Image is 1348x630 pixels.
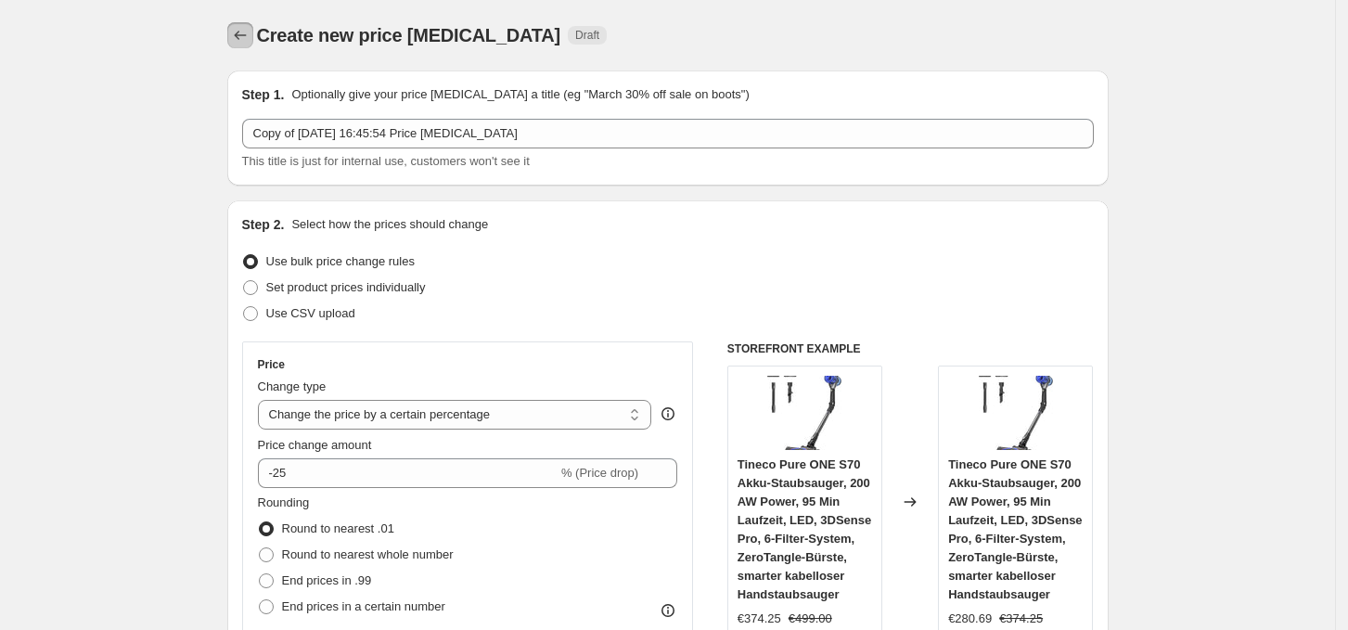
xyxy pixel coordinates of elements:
[738,457,871,601] span: Tineco Pure ONE S70 Akku-Staubsauger, 200 AW Power, 95 Min Laufzeit, LED, 3DSense Pro, 6-Filter-S...
[727,341,1094,356] h6: STOREFRONT EXAMPLE
[227,22,253,48] button: Price change jobs
[242,154,530,168] span: This title is just for internal use, customers won't see it
[282,521,394,535] span: Round to nearest .01
[291,85,749,104] p: Optionally give your price [MEDICAL_DATA] a title (eg "March 30% off sale on boots")
[282,599,445,613] span: End prices in a certain number
[282,573,372,587] span: End prices in .99
[258,458,558,488] input: -15
[266,254,415,268] span: Use bulk price change rules
[659,405,677,423] div: help
[948,457,1082,601] span: Tineco Pure ONE S70 Akku-Staubsauger, 200 AW Power, 95 Min Laufzeit, LED, 3DSense Pro, 6-Filter-S...
[258,438,372,452] span: Price change amount
[258,379,327,393] span: Change type
[999,610,1043,628] strike: €374.25
[789,610,832,628] strike: €499.00
[575,28,599,43] span: Draft
[282,547,454,561] span: Round to nearest whole number
[257,25,561,45] span: Create new price [MEDICAL_DATA]
[738,610,781,628] div: €374.25
[242,215,285,234] h2: Step 2.
[266,280,426,294] span: Set product prices individually
[291,215,488,234] p: Select how the prices should change
[242,85,285,104] h2: Step 1.
[561,466,638,480] span: % (Price drop)
[948,610,992,628] div: €280.69
[266,306,355,320] span: Use CSV upload
[767,376,841,450] img: 61ZHrngunEL._AC_SL1500_80x.jpg
[258,495,310,509] span: Rounding
[242,119,1094,148] input: 30% off holiday sale
[979,376,1053,450] img: 61ZHrngunEL._AC_SL1500_80x.jpg
[258,357,285,372] h3: Price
